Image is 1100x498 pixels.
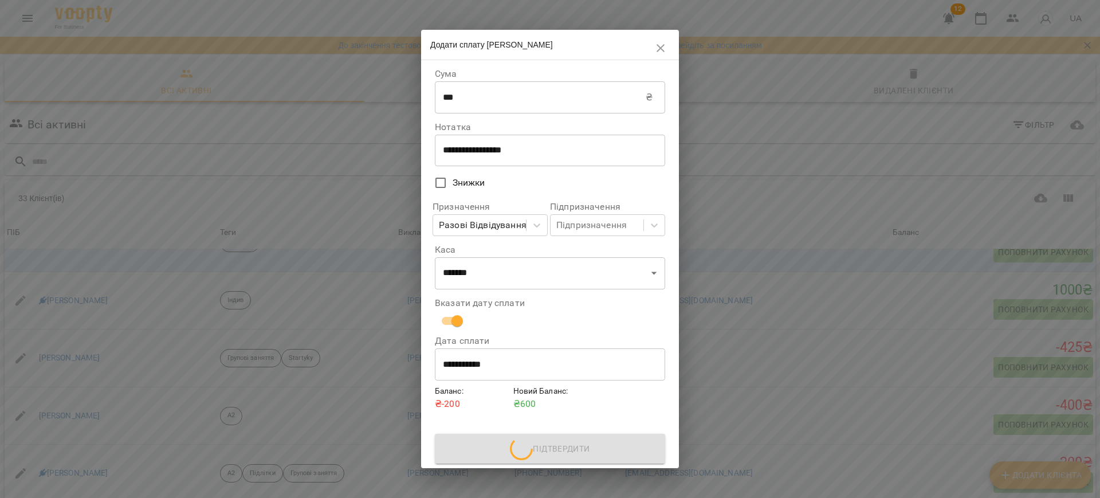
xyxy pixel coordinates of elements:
[435,336,665,346] label: Дата сплати
[550,202,665,211] label: Підпризначення
[646,91,653,104] p: ₴
[513,385,587,398] h6: Новий Баланс :
[433,202,548,211] label: Призначення
[435,299,665,308] label: Вказати дату сплати
[513,397,587,411] p: ₴ 600
[439,218,527,232] div: Разові Відвідування
[435,397,509,411] p: ₴ -200
[435,245,665,254] label: Каса
[435,385,509,398] h6: Баланс :
[435,123,665,132] label: Нотатка
[453,176,485,190] span: Знижки
[430,40,553,49] span: Додати сплату [PERSON_NAME]
[556,218,627,232] div: Підпризначення
[435,69,665,79] label: Сума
